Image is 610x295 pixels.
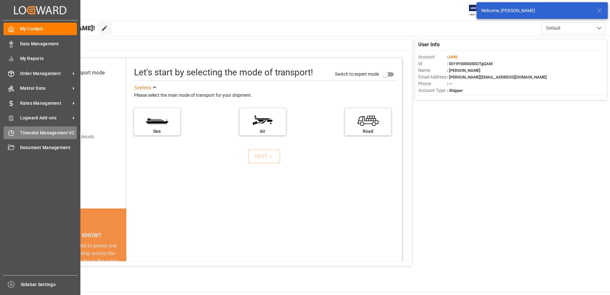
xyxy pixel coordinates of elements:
[20,26,77,32] span: My Cockpit
[20,100,71,107] span: Rates Management
[134,84,151,92] div: See less
[137,128,177,135] div: Sea
[4,141,77,154] a: Document Management
[418,80,447,87] span: Phone
[447,88,463,93] span: : Shipper
[546,25,561,32] span: Default
[20,70,71,77] span: Order Management
[447,75,547,79] span: : [PERSON_NAME][EMAIL_ADDRESS][DOMAIN_NAME]
[134,92,398,99] div: Please select the main mode of transport for your shipment.
[54,133,94,140] div: Add shipping details
[243,128,283,135] div: Air
[20,55,77,62] span: My Reports
[447,61,493,66] span: : 0019Y0000050OTgQAM
[134,66,313,79] div: Let's start by selecting the mode of transport!
[469,5,491,16] img: Exertis%20JAM%20-%20Email%20Logo.jpg_1722504956.jpg
[248,149,280,163] button: NEXT
[20,41,77,47] span: Data Management
[20,130,77,136] span: Timeslot Management V2
[418,67,447,74] span: Name
[255,153,274,160] div: NEXT
[418,54,447,60] span: Account
[20,115,71,121] span: Logward Add-ons
[447,81,452,86] span: : —
[20,144,77,151] span: Document Management
[418,41,440,49] span: User Info
[447,68,480,73] span: : [PERSON_NAME]
[4,37,77,50] a: Data Management
[447,55,457,59] span: :
[481,7,591,14] div: Welcome, [PERSON_NAME]
[4,23,77,35] a: My Cockpit
[4,52,77,65] a: My Reports
[21,281,78,288] span: Sidebar Settings
[418,74,447,80] span: Email Address
[26,22,95,34] span: Hello [PERSON_NAME]!
[335,71,379,76] span: Switch to expert mode
[4,126,77,139] a: Timeslot Management V2
[418,60,447,67] span: Id
[348,128,388,135] div: Road
[20,85,71,92] span: Master Data
[448,55,457,59] span: JIMS
[418,87,447,94] span: Account Type
[541,22,605,34] button: open menu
